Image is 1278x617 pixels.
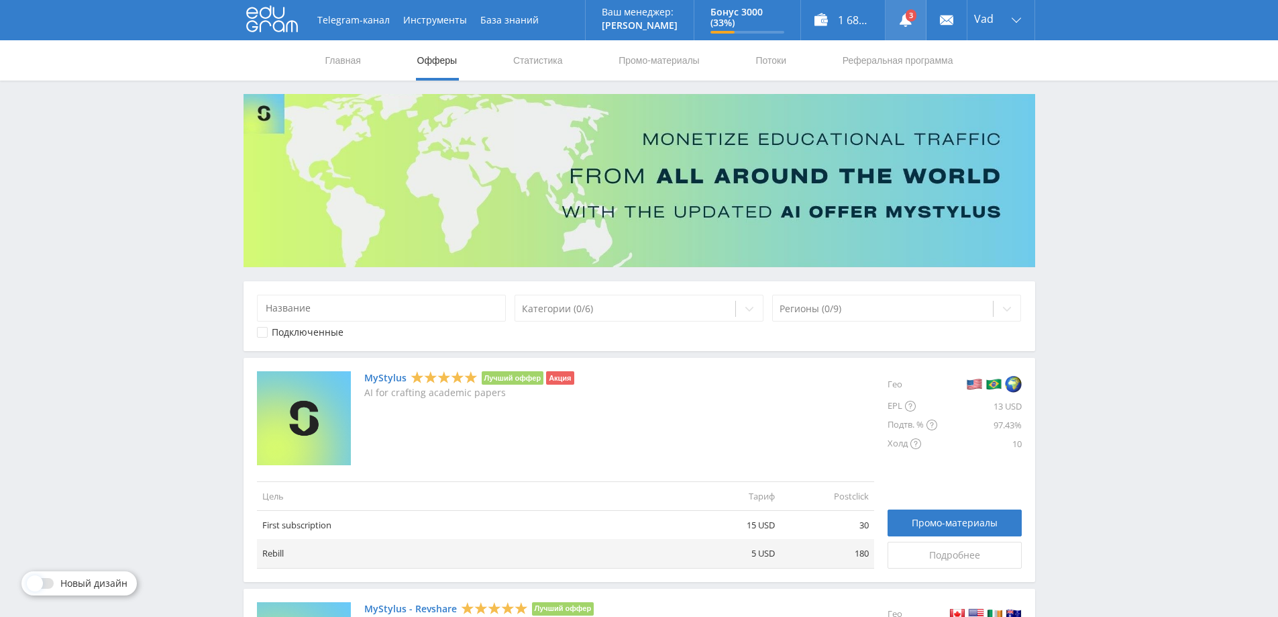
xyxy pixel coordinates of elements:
[937,434,1022,453] div: 10
[912,518,998,528] span: Промо-материалы
[686,511,780,540] td: 15 USD
[888,397,937,416] div: EPL
[888,416,937,434] div: Подтв. %
[60,578,127,589] span: Новый дизайн
[686,539,780,568] td: 5 USD
[888,542,1022,569] a: Подробнее
[888,434,937,453] div: Холд
[532,602,594,616] li: Лучший оффер
[482,371,544,385] li: Лучший оффер
[364,604,457,614] a: MyStylus - Revshare
[602,20,678,31] p: [PERSON_NAME]
[841,40,955,81] a: Реферальная программа
[364,373,407,383] a: MyStylus
[546,371,574,385] li: Акция
[512,40,564,81] a: Статистика
[754,40,788,81] a: Потоки
[780,511,874,540] td: 30
[686,481,780,510] td: Тариф
[416,40,459,81] a: Офферы
[888,510,1022,536] a: Промо-материалы
[244,94,1035,267] img: Banner
[974,13,994,24] span: Vad
[411,371,478,385] div: 5 Stars
[364,387,574,398] p: AI for crafting academic papers
[257,539,686,568] td: Rebill
[257,295,507,322] input: Название
[710,7,784,28] p: Бонус 3000 (33%)
[602,7,678,17] p: Ваш менеджер:
[257,481,686,510] td: Цель
[937,416,1022,434] div: 97.43%
[780,539,874,568] td: 180
[929,550,980,561] span: Подробнее
[257,511,686,540] td: First subscription
[888,371,937,397] div: Гео
[257,371,351,465] img: MyStylus
[461,601,528,615] div: 5 Stars
[324,40,362,81] a: Главная
[272,327,343,338] div: Подключенные
[937,397,1022,416] div: 13 USD
[780,481,874,510] td: Postclick
[617,40,700,81] a: Промо-материалы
